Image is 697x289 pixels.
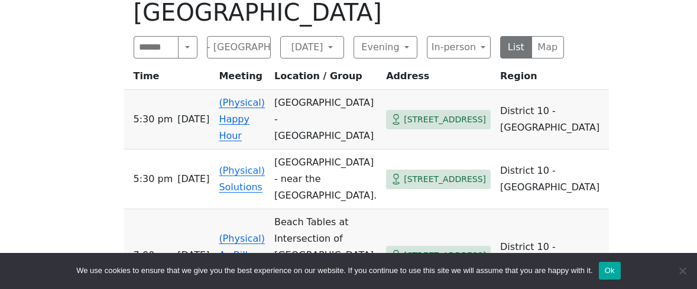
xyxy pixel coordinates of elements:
[134,171,173,187] span: 5:30 PM
[270,68,381,90] th: Location / Group
[134,247,173,264] span: 7:00 PM
[280,36,344,59] button: [DATE]
[134,111,173,128] span: 5:30 PM
[500,36,533,59] button: List
[207,36,271,59] button: District 10 - [GEOGRAPHIC_DATA]
[495,68,609,90] th: Region
[219,165,265,193] a: (Physical) Solutions
[354,36,417,59] button: Evening
[219,233,265,277] a: (Physical) As Bill Sees It
[404,172,486,187] span: [STREET_ADDRESS]
[177,171,209,187] span: [DATE]
[531,36,564,59] button: Map
[177,247,209,264] span: [DATE]
[177,111,209,128] span: [DATE]
[76,265,592,277] span: We use cookies to ensure that we give you the best experience on our website. If you continue to ...
[134,36,179,59] input: Search
[214,68,270,90] th: Meeting
[404,248,486,263] span: [STREET_ADDRESS]
[495,150,609,209] td: District 10 - [GEOGRAPHIC_DATA]
[270,150,381,209] td: [GEOGRAPHIC_DATA] - near the [GEOGRAPHIC_DATA].
[270,90,381,150] td: [GEOGRAPHIC_DATA] - [GEOGRAPHIC_DATA]
[404,112,486,127] span: [STREET_ADDRESS]
[427,36,491,59] button: In-person
[676,265,688,277] span: No
[495,90,609,150] td: District 10 - [GEOGRAPHIC_DATA]
[124,68,215,90] th: Time
[599,262,621,280] button: Ok
[381,68,495,90] th: Address
[178,36,197,59] button: Search
[219,97,265,141] a: (Physical) Happy Hour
